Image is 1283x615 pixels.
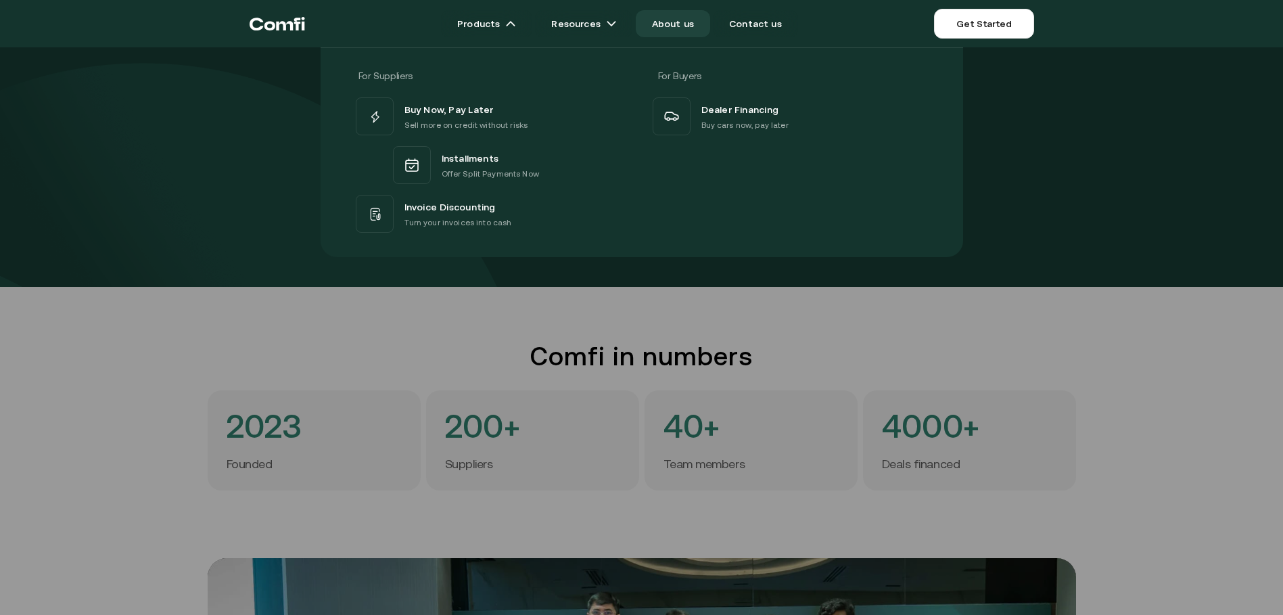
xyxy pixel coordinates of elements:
span: Installments [442,150,499,167]
a: InstallmentsOffer Split Payments Now [353,138,634,192]
span: Dealer Financing [701,101,779,118]
a: Get Started [934,9,1033,39]
span: Invoice Discounting [404,198,496,216]
p: Turn your invoices into cash [404,216,512,229]
a: Productsarrow icons [441,10,532,37]
p: Buy cars now, pay later [701,118,789,132]
span: For Buyers [658,70,702,81]
p: Sell more on credit without risks [404,118,528,132]
span: For Suppliers [358,70,413,81]
p: Offer Split Payments Now [442,167,539,181]
a: Buy Now, Pay LaterSell more on credit without risks [353,95,634,138]
span: Buy Now, Pay Later [404,101,494,118]
a: About us [636,10,710,37]
a: Dealer FinancingBuy cars now, pay later [650,95,931,138]
img: arrow icons [505,18,516,29]
a: Invoice DiscountingTurn your invoices into cash [353,192,634,235]
a: Resourcesarrow icons [535,10,632,37]
img: arrow icons [606,18,617,29]
a: Contact us [713,10,798,37]
a: Return to the top of the Comfi home page [250,3,305,44]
